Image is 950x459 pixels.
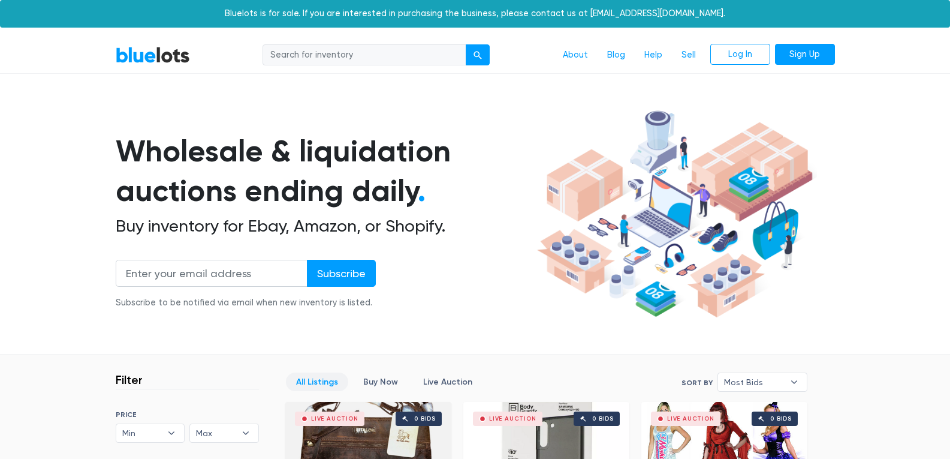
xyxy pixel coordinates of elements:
a: Blog [598,44,635,67]
span: Min [122,424,162,442]
b: ▾ [159,424,184,442]
label: Sort By [681,377,713,388]
b: ▾ [782,373,807,391]
div: Live Auction [489,416,536,422]
div: 0 bids [770,416,792,422]
div: Subscribe to be notified via email when new inventory is listed. [116,296,376,310]
div: Live Auction [311,416,358,422]
input: Subscribe [307,260,376,287]
a: Log In [710,44,770,65]
input: Search for inventory [263,44,466,66]
div: 0 bids [592,416,614,422]
a: All Listings [286,373,348,391]
input: Enter your email address [116,260,307,287]
span: . [418,173,426,209]
h3: Filter [116,373,143,387]
b: ▾ [233,424,258,442]
div: Live Auction [667,416,714,422]
a: BlueLots [116,46,190,64]
a: About [553,44,598,67]
div: 0 bids [414,416,436,422]
a: Sign Up [775,44,835,65]
h1: Wholesale & liquidation auctions ending daily [116,131,533,211]
img: hero-ee84e7d0318cb26816c560f6b4441b76977f77a177738b4e94f68c95b2b83dbb.png [533,105,817,323]
h6: PRICE [116,410,259,419]
a: Help [635,44,672,67]
a: Buy Now [353,373,408,391]
a: Sell [672,44,705,67]
h2: Buy inventory for Ebay, Amazon, or Shopify. [116,216,533,236]
a: Live Auction [413,373,482,391]
span: Most Bids [724,373,784,391]
span: Max [196,424,236,442]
